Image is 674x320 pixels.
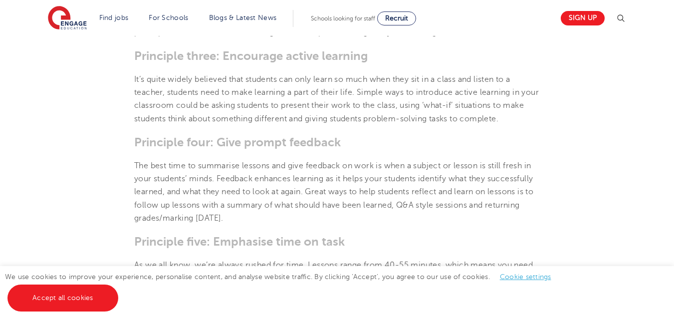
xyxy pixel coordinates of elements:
[134,73,540,125] p: It’s quite widely believed that students can only learn so much when they sit in a class and list...
[5,273,561,302] span: We use cookies to improve your experience, personalise content, and analyse website traffic. By c...
[134,235,540,249] h3: Principle five: Emphasise time on task
[134,135,540,149] h3: Principle four: Give prompt feedback
[209,14,277,21] a: Blogs & Latest News
[149,14,188,21] a: For Schools
[99,14,129,21] a: Find jobs
[134,49,540,63] h3: Principle three: Encourage active learning
[561,11,605,25] a: Sign up
[134,159,540,225] p: The best time to summarise lessons and give feedback on work is when a subject or lesson is still...
[48,6,87,31] img: Engage Education
[7,285,118,312] a: Accept all cookies
[311,15,375,22] span: Schools looking for staff
[377,11,416,25] a: Recruit
[500,273,551,281] a: Cookie settings
[385,14,408,22] span: Recruit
